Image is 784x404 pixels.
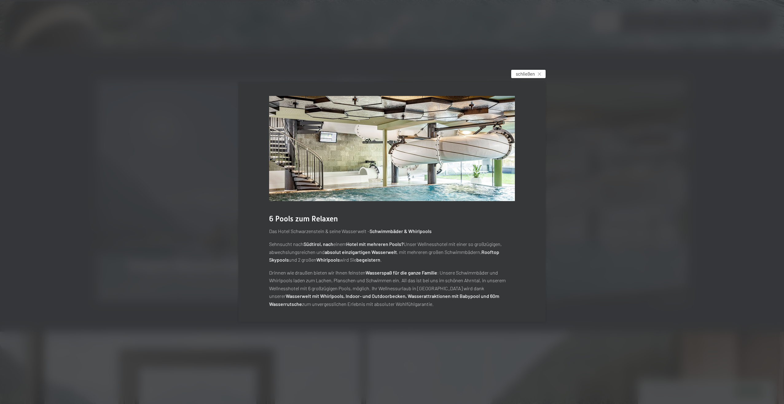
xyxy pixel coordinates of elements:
[516,71,535,77] span: schließen
[269,227,515,235] p: Das Hotel Schwarzenstein & seine Wasserwelt –
[269,293,499,307] strong: Wasserwelt mit Whirlpools, Indoor- und Outdoorbecken, Wasserattraktionen mit Babypool und 60m Was...
[269,240,515,264] p: Sehnsucht nach einem Unser Wellnesshotel mit einer so großzügigen, abwechslungsreichen und , mit ...
[269,96,515,201] img: Urlaub - Schwimmbad - Sprudelbänke - Babybecken uvw.
[325,249,397,255] strong: absolut einzigartigen Wasserwelt
[366,270,437,275] strong: Wasserspaß für die ganze Familie
[346,241,404,247] strong: Hotel mit mehreren Pools?
[269,214,338,223] span: 6 Pools zum Relaxen
[370,228,432,234] strong: Schwimmbäder & Whirlpools
[316,257,340,263] strong: Whirlpools
[269,269,515,308] p: Drinnen wie draußen bieten wir Ihnen feinsten : Unsere Schwimmbäder und Whirlpools laden zum Lach...
[356,257,380,263] strong: begeistern
[304,241,333,247] strong: Südtirol, nach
